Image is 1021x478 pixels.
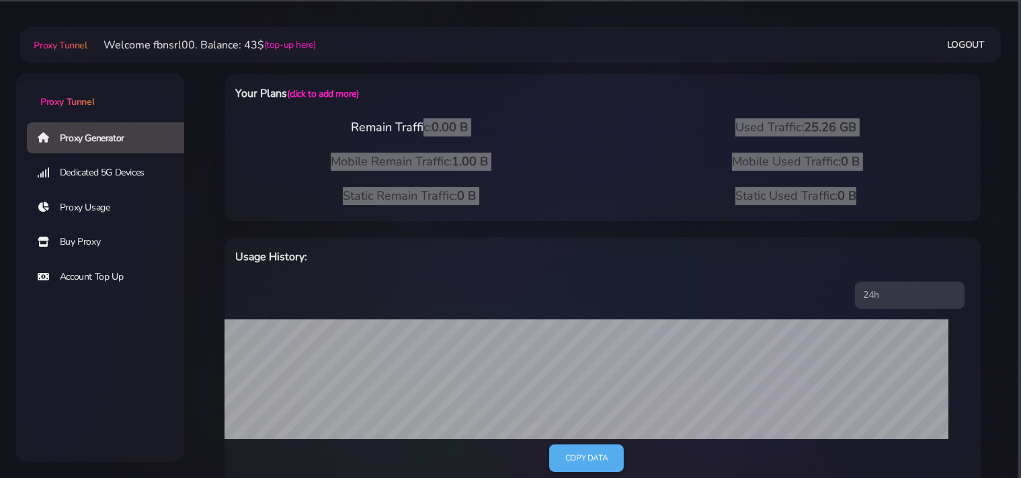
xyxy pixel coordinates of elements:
[804,119,856,135] span: 25.26 GB
[947,32,985,57] a: Logout
[216,118,603,136] div: Remain Traffic:
[235,85,657,102] h6: Your Plans
[841,153,860,169] span: 0 B
[27,122,195,153] a: Proxy Generator
[27,227,195,257] a: Buy Proxy
[457,188,476,204] span: 0 B
[235,248,657,266] h6: Usage History:
[27,157,195,188] a: Dedicated 5G Devices
[603,153,989,171] div: Mobile Used Traffic:
[287,87,358,100] a: (click to add more)
[432,119,468,135] span: 0.00 B
[16,73,184,109] a: Proxy Tunnel
[549,444,624,472] a: Copy data
[216,153,603,171] div: Mobile Remain Traffic:
[452,153,488,169] span: 1.00 B
[40,95,94,108] span: Proxy Tunnel
[216,187,603,205] div: Static Remain Traffic:
[34,39,87,52] span: Proxy Tunnel
[956,413,1004,461] iframe: Webchat Widget
[87,37,316,53] li: Welcome fbnsrl00. Balance: 43$
[27,262,195,292] a: Account Top Up
[603,187,989,205] div: Static Used Traffic:
[27,192,195,223] a: Proxy Usage
[264,38,316,52] a: (top-up here)
[603,118,989,136] div: Used Traffic:
[31,34,87,56] a: Proxy Tunnel
[838,188,856,204] span: 0 B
